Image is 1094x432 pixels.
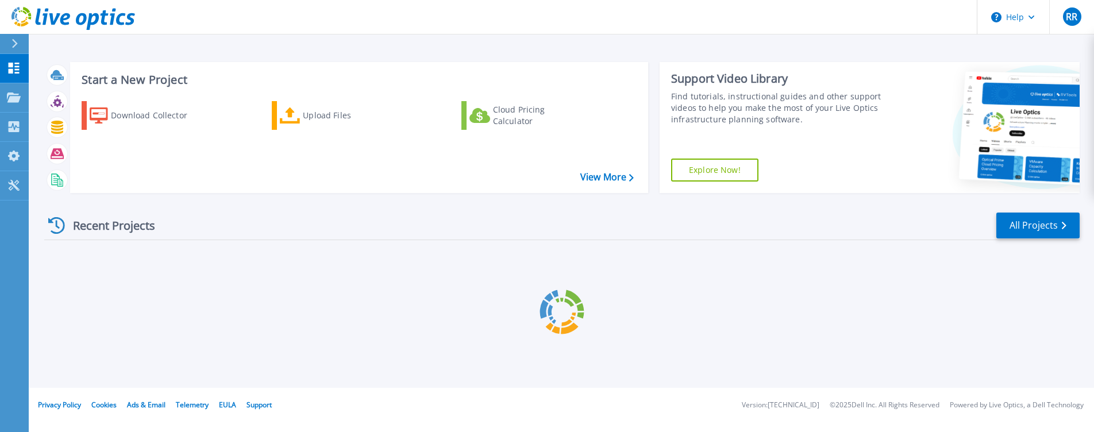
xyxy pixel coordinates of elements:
[671,71,885,86] div: Support Video Library
[303,104,395,127] div: Upload Files
[671,159,758,182] a: Explore Now!
[272,101,400,130] a: Upload Files
[493,104,585,127] div: Cloud Pricing Calculator
[742,402,819,409] li: Version: [TECHNICAL_ID]
[580,172,634,183] a: View More
[38,400,81,410] a: Privacy Policy
[176,400,209,410] a: Telemetry
[830,402,939,409] li: © 2025 Dell Inc. All Rights Reserved
[671,91,885,125] div: Find tutorials, instructional guides and other support videos to help you make the most of your L...
[91,400,117,410] a: Cookies
[82,74,633,86] h3: Start a New Project
[219,400,236,410] a: EULA
[246,400,272,410] a: Support
[44,211,171,240] div: Recent Projects
[82,101,210,130] a: Download Collector
[950,402,1084,409] li: Powered by Live Optics, a Dell Technology
[127,400,165,410] a: Ads & Email
[1066,12,1077,21] span: RR
[461,101,590,130] a: Cloud Pricing Calculator
[111,104,203,127] div: Download Collector
[996,213,1080,238] a: All Projects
